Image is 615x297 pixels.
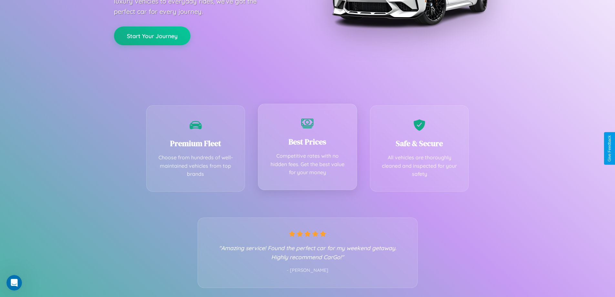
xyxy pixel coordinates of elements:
h3: Premium Fleet [156,138,235,149]
h3: Best Prices [268,136,347,147]
button: Start Your Journey [114,27,190,45]
h3: Safe & Secure [380,138,459,149]
p: Competitive rates with no hidden fees. Get the best value for your money [268,152,347,177]
p: Choose from hundreds of well-maintained vehicles from top brands [156,154,235,178]
iframe: Intercom live chat [6,275,22,291]
div: Give Feedback [607,135,612,162]
p: "Amazing service! Found the perfect car for my weekend getaway. Highly recommend CarGo!" [211,243,405,261]
p: All vehicles are thoroughly cleaned and inspected for your safety [380,154,459,178]
p: - [PERSON_NAME] [211,266,405,275]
